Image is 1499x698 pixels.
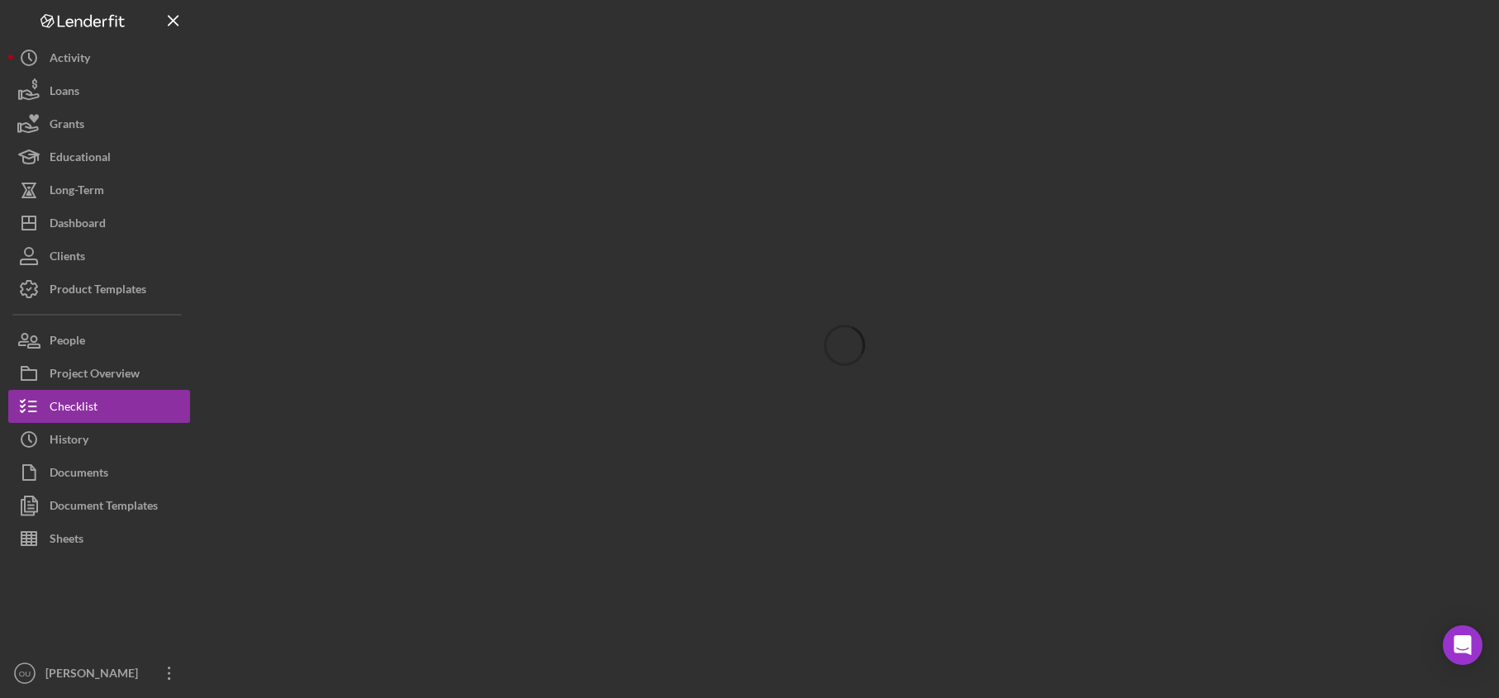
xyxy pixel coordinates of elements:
div: Long-Term [50,173,104,211]
button: OU[PERSON_NAME] Underwriting [8,657,190,690]
div: People [50,324,85,361]
button: Loans [8,74,190,107]
div: Documents [50,456,108,493]
button: History [8,423,190,456]
div: Checklist [50,390,98,427]
button: Grants [8,107,190,140]
button: Product Templates [8,273,190,306]
button: Documents [8,456,190,489]
text: OU [19,669,31,678]
button: Sheets [8,522,190,555]
div: History [50,423,88,460]
div: Dashboard [50,207,106,244]
button: Educational [8,140,190,173]
button: Long-Term [8,173,190,207]
button: People [8,324,190,357]
div: Educational [50,140,111,178]
button: Activity [8,41,190,74]
div: Loans [50,74,79,112]
div: Activity [50,41,90,78]
div: Sheets [50,522,83,559]
div: Document Templates [50,489,158,526]
button: Project Overview [8,357,190,390]
div: Project Overview [50,357,140,394]
div: Grants [50,107,84,145]
button: Document Templates [8,489,190,522]
button: Checklist [8,390,190,423]
div: Clients [50,240,85,277]
div: Product Templates [50,273,146,310]
button: Clients [8,240,190,273]
div: Open Intercom Messenger [1443,625,1482,665]
button: Dashboard [8,207,190,240]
